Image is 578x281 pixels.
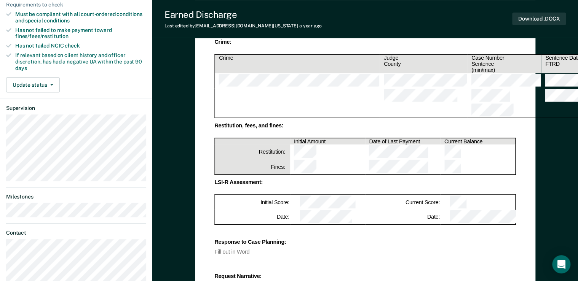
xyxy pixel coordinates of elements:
[15,52,146,71] div: If relevant based on client history and officer discretion, has had a negative UA within the past 90
[6,2,146,8] div: Requirements to check
[164,23,321,29] div: Last edited by [EMAIL_ADDRESS][DOMAIN_NAME][US_STATE]
[215,210,290,225] th: Date:
[380,55,467,61] th: Judge
[512,13,566,25] button: Download .DOCX
[214,40,516,44] div: Crime:
[440,138,515,144] th: Current Balance
[214,123,516,128] div: Restitution, fees, and fines:
[552,255,570,273] div: Open Intercom Messenger
[365,195,440,210] th: Current Score:
[6,194,146,200] dt: Milestones
[380,61,467,67] th: County
[215,159,290,175] th: Fines:
[215,55,380,61] th: Crime
[214,274,516,279] div: Request Narrative:
[215,195,290,210] th: Initial Score:
[290,138,365,144] th: Initial Amount
[214,240,516,244] div: Response to Case Planning:
[15,33,69,39] span: fines/fees/restitution
[65,43,80,49] span: check
[215,144,290,159] th: Restitution:
[6,230,146,236] dt: Contact
[15,11,146,24] div: Must be compliant with all court-ordered conditions and special
[467,67,541,73] th: (min/max)
[214,179,516,184] div: LSI-R Assessment:
[214,249,516,254] div: Fill out in Word
[44,17,70,24] span: conditions
[365,210,440,225] th: Date:
[15,43,146,49] div: Has not failed NCIC
[467,61,541,67] th: Sentence
[299,23,322,29] span: a year ago
[6,77,60,92] button: Update status
[365,138,440,144] th: Date of Last Payment
[6,105,146,111] dt: Supervision
[15,27,146,40] div: Has not failed to make payment toward
[164,9,321,20] div: Earned Discharge
[467,55,541,61] th: Case Number
[15,65,27,71] span: days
